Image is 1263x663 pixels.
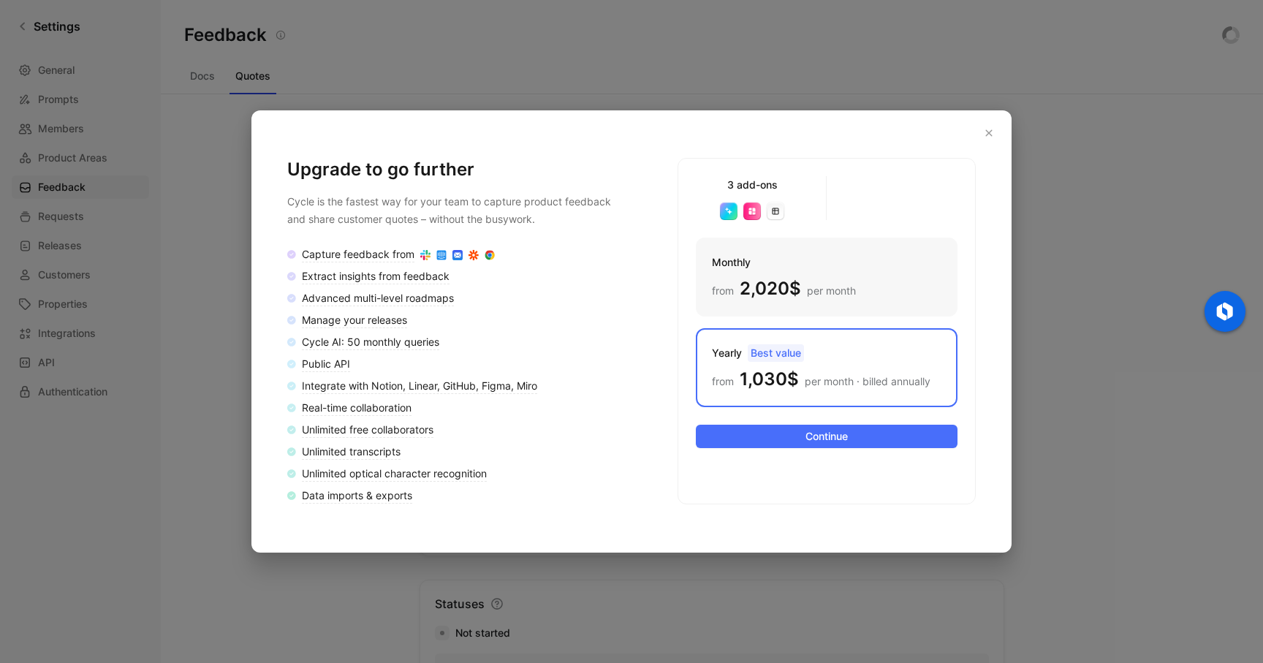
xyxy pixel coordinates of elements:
div: Extract insights from feedback [302,268,450,285]
div: Manage your releases [302,311,407,329]
span: per month · billed annually [805,375,930,387]
span: 1,030 $ [740,368,799,391]
span: from [712,284,734,297]
span: per month [807,284,856,297]
div: Yearly [712,344,930,362]
div: Unlimited transcripts [302,443,401,461]
h2: Upgrade to go further [287,158,653,181]
div: Monthly [712,254,856,271]
span: Continue [708,428,945,445]
div: Real-time collaboration [302,399,411,417]
span: 2,020 $ [740,277,801,300]
div: Data imports & exports [302,487,412,504]
span: Best value [748,344,804,362]
div: Unlimited free collaborators [302,421,433,439]
div: Integrate with Notion, Linear, GitHub, Figma, Miro [302,377,537,395]
p: Cycle is the fastest way for your team to capture product feedback and share customer quotes – wi... [287,193,614,228]
div: Advanced multi-level roadmaps [302,289,454,307]
button: Continue [696,425,957,448]
span: from [712,375,734,387]
div: Cycle AI: 50 monthly queries [302,333,439,351]
div: 3 add-ons [678,176,826,194]
div: Public API [302,355,350,373]
div: Unlimited optical character recognition [302,465,487,482]
span: Capture feedback from [302,248,414,260]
